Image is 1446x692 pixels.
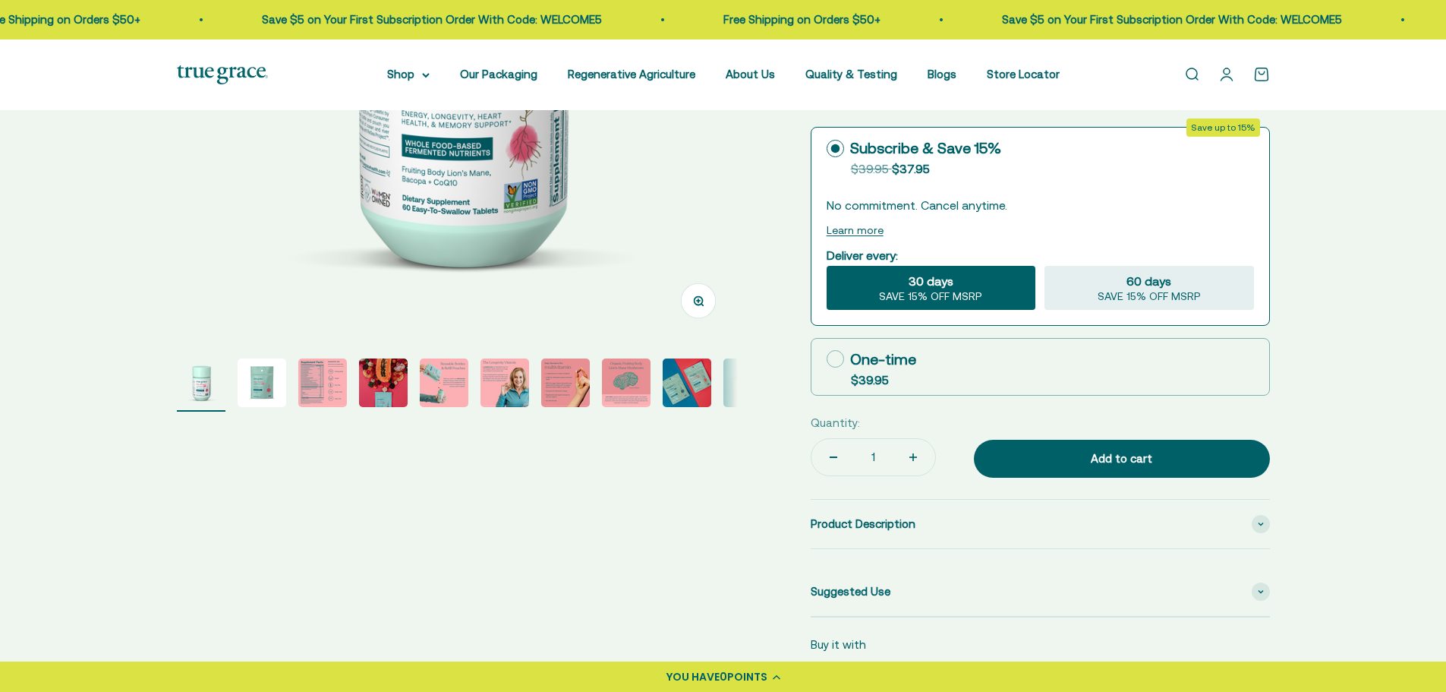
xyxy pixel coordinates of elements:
span: YOU HAVE [666,669,720,684]
img: Fruiting Body Vegan Soy Free Gluten Free Dairy Free [298,359,347,407]
a: Quality & Testing [805,68,897,81]
summary: Product Description [811,500,1270,548]
img: Lion's Mane supports brain, nerve, and cognitive health.* Our extracts come exclusively from the ... [602,359,651,407]
button: Go to item 5 [420,359,468,412]
summary: Suggested Use [811,567,1270,616]
button: Go to item 9 [663,359,711,412]
a: Regenerative Agriculture [568,68,695,81]
button: Go to item 7 [541,359,590,412]
button: Go to item 4 [359,359,408,412]
img: Daily Women's 50+ Multivitamin [177,359,225,407]
button: Go to item 10 [723,359,772,412]
img: Daily Women's 50+ Multivitamin [238,359,286,407]
img: Daily Women's 50+ Multivitamin [663,359,711,407]
label: Quantity: [811,414,860,432]
span: 0 [720,669,727,684]
a: Blogs [928,68,956,81]
button: Add to cart [974,440,1270,478]
button: Go to item 1 [177,359,225,412]
button: Go to item 8 [602,359,651,412]
a: Our Packaging [460,68,537,81]
img: Daily Women's 50+ Multivitamin [723,359,772,407]
span: Suggested Use [811,583,890,601]
button: Decrease quantity [811,439,855,476]
a: Free Shipping on Orders $50+ [722,13,879,26]
button: Go to item 2 [238,359,286,412]
button: Increase quantity [891,439,935,476]
p: Save $5 on Your First Subscription Order With Code: WELCOME5 [1000,11,1340,29]
img: L-ergothioneine, an antioxidant known as 'the longevity vitamin', declines as we age and is limit... [480,359,529,407]
a: Store Locator [987,68,1060,81]
p: Save $5 on Your First Subscription Order With Code: WELCOME5 [260,11,600,29]
div: Add to cart [1004,450,1240,468]
span: Product Description [811,515,915,533]
button: Go to item 3 [298,359,347,412]
img: Daily Women's 50+ Multivitamin [359,359,408,407]
a: About Us [726,68,775,81]
summary: Shop [387,65,430,84]
span: POINTS [727,669,767,684]
img: - L-ergothioneine to support longevity* - CoQ10 for antioxidant support and heart health* - 150% ... [541,359,590,407]
p: Buy it with [811,636,866,654]
img: When you opt for our refill pouches instead of buying a new bottle every time you buy supplements... [420,359,468,407]
button: Go to item 6 [480,359,529,412]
